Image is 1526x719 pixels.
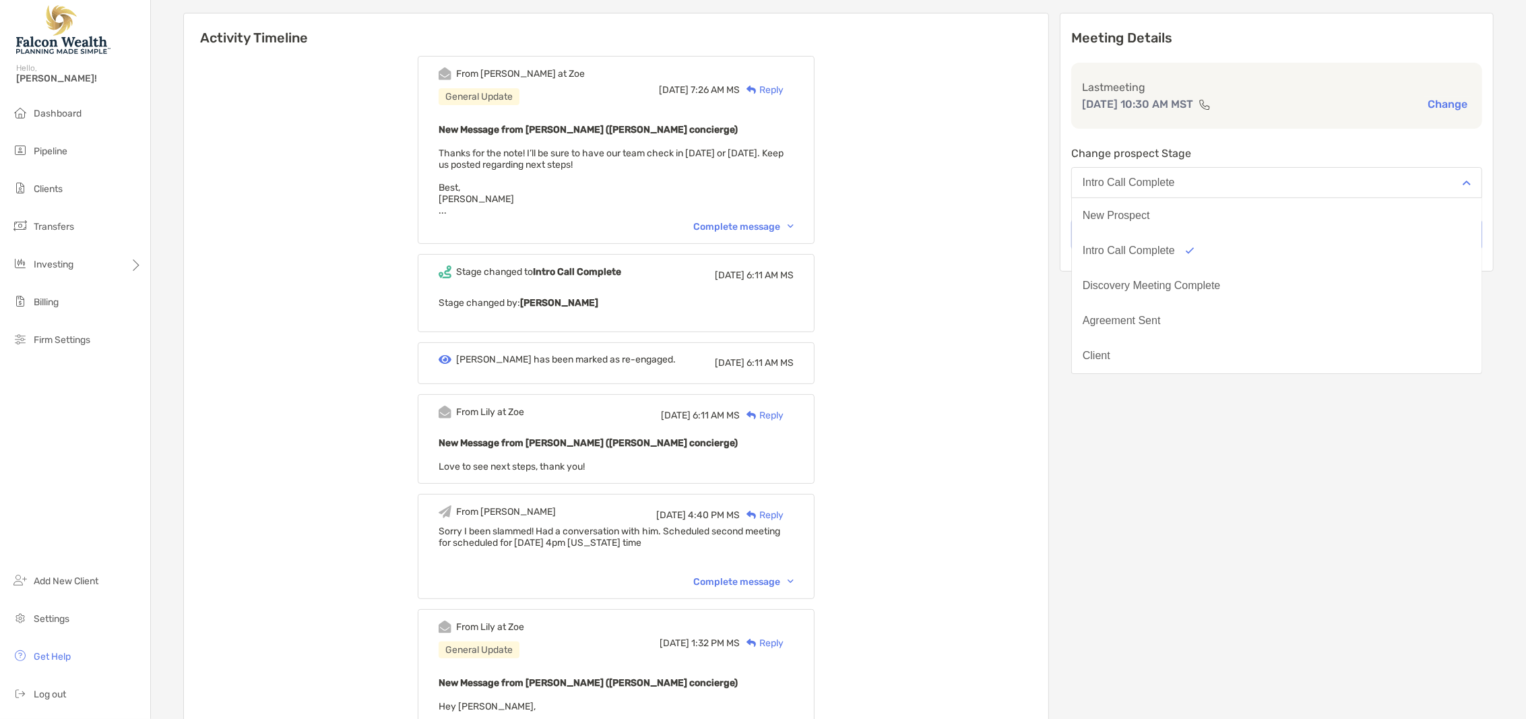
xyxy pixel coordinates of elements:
[12,218,28,234] img: transfers icon
[746,86,757,94] img: Reply icon
[693,410,740,421] span: 6:11 AM MS
[1072,233,1482,268] button: Intro Call Complete
[34,613,69,625] span: Settings
[12,180,28,196] img: clients icon
[12,255,28,272] img: investing icon
[34,146,67,157] span: Pipeline
[439,294,794,311] p: Stage changed by:
[660,637,689,649] span: [DATE]
[746,639,757,648] img: Reply icon
[12,142,28,158] img: pipeline icon
[456,621,524,633] div: From Lily at Zoe
[788,224,794,228] img: Chevron icon
[1082,96,1193,113] p: [DATE] 10:30 AM MST
[1199,99,1211,110] img: communication type
[1072,198,1482,233] button: New Prospect
[746,270,794,281] span: 6:11 AM MS
[34,334,90,346] span: Firm Settings
[746,511,757,520] img: Reply icon
[1083,210,1150,222] div: New Prospect
[715,357,744,369] span: [DATE]
[439,677,738,689] b: New Message from [PERSON_NAME] ([PERSON_NAME] concierge)
[34,296,59,308] span: Billing
[1071,167,1482,198] button: Intro Call Complete
[740,508,784,522] div: Reply
[788,580,794,584] img: Chevron icon
[1083,350,1110,362] div: Client
[439,88,519,105] div: General Update
[456,506,556,518] div: From [PERSON_NAME]
[1082,79,1471,96] p: Last meeting
[34,221,74,232] span: Transfers
[740,408,784,423] div: Reply
[439,265,451,278] img: Event icon
[12,610,28,626] img: settings icon
[688,509,740,521] span: 4:40 PM MS
[661,410,691,421] span: [DATE]
[691,84,740,96] span: 7:26 AM MS
[12,331,28,347] img: firm-settings icon
[439,406,451,418] img: Event icon
[533,266,621,278] b: Intro Call Complete
[439,67,451,80] img: Event icon
[34,651,71,662] span: Get Help
[1083,315,1161,327] div: Agreement Sent
[439,437,738,449] b: New Message from [PERSON_NAME] ([PERSON_NAME] concierge)
[456,68,585,80] div: From [PERSON_NAME] at Zoe
[34,108,82,119] span: Dashboard
[12,293,28,309] img: billing icon
[12,572,28,588] img: add_new_client icon
[439,526,794,549] div: Sorry I been slammed! Had a conversation with him. Scheduled second meeting for scheduled for [DA...
[1083,245,1175,257] div: Intro Call Complete
[1072,303,1482,338] button: Agreement Sent
[456,266,621,278] div: Stage changed to
[439,642,519,658] div: General Update
[16,5,110,54] img: Falcon Wealth Planning Logo
[439,124,738,135] b: New Message from [PERSON_NAME] ([PERSON_NAME] concierge)
[456,354,676,365] div: [PERSON_NAME] has been marked as re-engaged.
[439,148,784,216] span: Thanks for the note! I’ll be sure to have our team check in [DATE] or [DATE]. Keep us posted rega...
[1463,181,1471,185] img: Open dropdown arrow
[656,509,686,521] span: [DATE]
[746,411,757,420] img: Reply icon
[1071,30,1482,46] p: Meeting Details
[693,576,794,588] div: Complete message
[715,270,744,281] span: [DATE]
[1083,280,1221,292] div: Discovery Meeting Complete
[520,297,598,309] b: [PERSON_NAME]
[1424,97,1471,111] button: Change
[1083,177,1175,189] div: Intro Call Complete
[184,13,1048,46] h6: Activity Timeline
[16,73,142,84] span: [PERSON_NAME]!
[439,355,451,364] img: Event icon
[740,636,784,650] div: Reply
[659,84,689,96] span: [DATE]
[34,259,73,270] span: Investing
[34,689,66,700] span: Log out
[12,104,28,121] img: dashboard icon
[1186,247,1194,254] img: Option icon
[34,575,98,587] span: Add New Client
[691,637,740,649] span: 1:32 PM MS
[1072,268,1482,303] button: Discovery Meeting Complete
[12,648,28,664] img: get-help icon
[34,183,63,195] span: Clients
[439,505,451,518] img: Event icon
[1071,145,1482,162] p: Change prospect Stage
[693,221,794,232] div: Complete message
[456,406,524,418] div: From Lily at Zoe
[439,621,451,633] img: Event icon
[1072,338,1482,373] button: Client
[439,461,585,472] span: Love to see next steps, thank you!
[746,357,794,369] span: 6:11 AM MS
[12,685,28,701] img: logout icon
[740,83,784,97] div: Reply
